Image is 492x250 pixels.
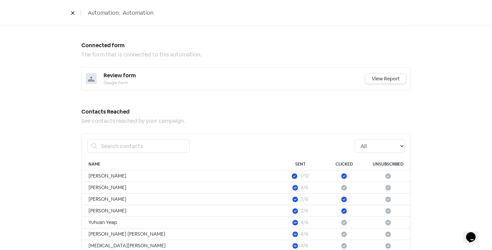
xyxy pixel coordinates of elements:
[81,40,411,51] h5: Connected form
[301,219,308,226] div: 4/6
[82,182,278,194] td: [PERSON_NAME]
[301,196,308,203] div: 2/6
[104,72,136,79] span: Review form
[301,231,308,238] div: 4/6
[300,172,309,180] div: 1/10
[463,223,485,243] iframe: chat widget
[278,158,322,170] th: Sent
[82,217,278,228] td: Yuhuan Yeap
[82,228,278,240] td: [PERSON_NAME] [PERSON_NAME]
[82,194,278,205] td: [PERSON_NAME]
[88,9,120,17] span: Automation:
[81,107,411,117] h5: Contacts Reached
[365,74,406,84] a: View Report
[97,139,190,153] input: Search contacts
[322,158,366,170] th: Clicked
[82,170,278,182] td: [PERSON_NAME]
[104,80,365,86] div: Google Form
[82,158,278,170] th: Name
[301,184,308,191] div: 4/6
[301,242,308,249] div: 4/6
[366,158,410,170] th: Unsubscribed
[81,51,411,59] div: The form that is connected to this automation.
[81,117,411,125] div: See contacts reached by your campaign.
[301,207,308,214] div: 2/6
[82,205,278,217] td: [PERSON_NAME]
